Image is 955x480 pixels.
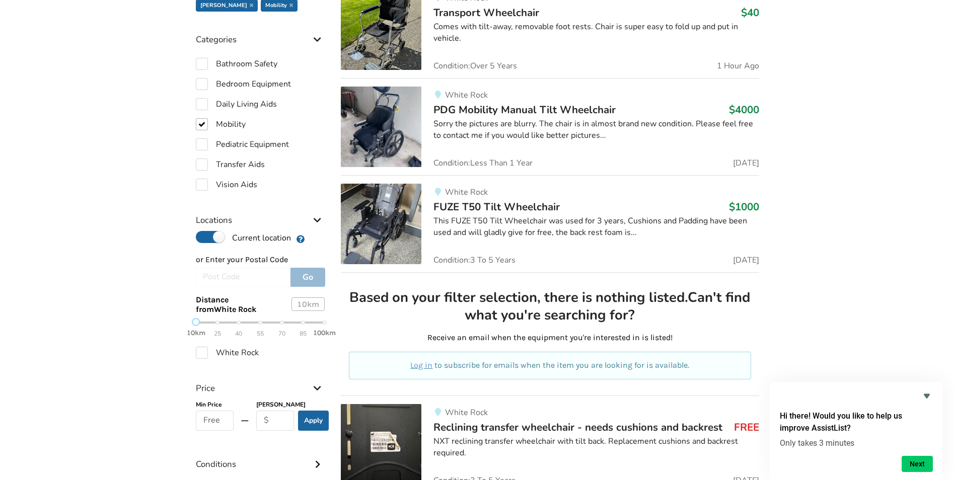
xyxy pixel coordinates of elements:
div: Hi there! Would you like to help us improve AssistList? [780,390,933,472]
img: mobility-pdg mobility manual tilt wheelchair [341,87,421,167]
span: 70 [278,328,285,340]
span: 55 [257,328,264,340]
span: PDG Mobility Manual Tilt Wheelchair [433,103,616,117]
div: Categories [196,14,325,50]
a: mobility-fuze t50 tilt wheelchairWhite RockFUZE T50 Tilt Wheelchair$1000This FUZE T50 Tilt Wheelc... [341,175,759,272]
span: Condition: Less Than 1 Year [433,159,533,167]
div: NXT reclining transfer wheelchair with tilt back. Replacement cushions and backrest required. [433,436,759,459]
a: mobility-pdg mobility manual tilt wheelchairWhite RockPDG Mobility Manual Tilt Wheelchair$4000Sor... [341,78,759,175]
h3: $1000 [729,200,759,213]
span: White Rock [445,90,488,101]
label: White Rock [196,347,259,359]
p: Only takes 3 minutes [780,438,933,448]
span: Transport Wheelchair [433,6,539,20]
button: Apply [298,411,329,431]
input: $ [256,411,294,431]
label: Pediatric Equipment [196,138,289,150]
h2: Based on your filter selection, there is nothing listed. Can't find what you're searching for? [349,289,751,325]
div: This FUZE T50 Tilt Wheelchair was used for 3 years, Cushions and Padding have been used and will ... [433,215,759,238]
label: Bedroom Equipment [196,78,291,90]
div: Price [196,363,325,398]
label: Daily Living Aids [196,98,277,110]
p: or Enter your Postal Code [196,254,325,266]
strong: 100km [313,329,336,337]
b: [PERSON_NAME] [256,401,306,409]
a: Log in [410,360,432,370]
h3: $40 [741,6,759,19]
button: Hide survey [921,390,933,402]
span: 40 [235,328,242,340]
span: 85 [300,328,307,340]
b: Min Price [196,401,222,409]
p: to subscribe for emails when the item you are looking for is available. [361,360,739,371]
span: [DATE] [733,256,759,264]
label: Transfer Aids [196,158,265,171]
span: Reclining transfer wheelchair - needs cushions and backrest [433,420,722,434]
span: Distance from White Rock [196,295,261,314]
span: 25 [214,328,221,340]
span: 1 Hour Ago [717,62,759,70]
div: Conditions [196,439,325,474]
h3: $4000 [729,103,759,116]
input: Free [196,411,234,431]
div: Comes with tilt-away, removable foot rests. Chair is super easy to fold up and put in vehicle. [433,21,759,44]
p: Receive an email when the equipment you're interested in is listed! [349,332,751,344]
span: Condition: 3 To 5 Years [433,256,516,264]
h3: FREE [734,421,759,434]
h2: Hi there! Would you like to help us improve AssistList? [780,410,933,434]
span: Condition: Over 5 Years [433,62,517,70]
span: FUZE T50 Tilt Wheelchair [433,200,560,214]
span: White Rock [445,407,488,418]
div: Sorry the pictures are blurry. The chair is in almost brand new condition. Please feel free to co... [433,118,759,141]
strong: 10km [187,329,205,337]
label: Mobility [196,118,246,130]
span: [DATE] [733,159,759,167]
label: Bathroom Safety [196,58,277,70]
label: Current location [196,231,291,244]
button: Next question [902,456,933,472]
div: 10 km [291,297,325,311]
img: mobility-fuze t50 tilt wheelchair [341,184,421,264]
span: White Rock [445,187,488,198]
div: Locations [196,195,325,230]
label: Vision Aids [196,179,257,191]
